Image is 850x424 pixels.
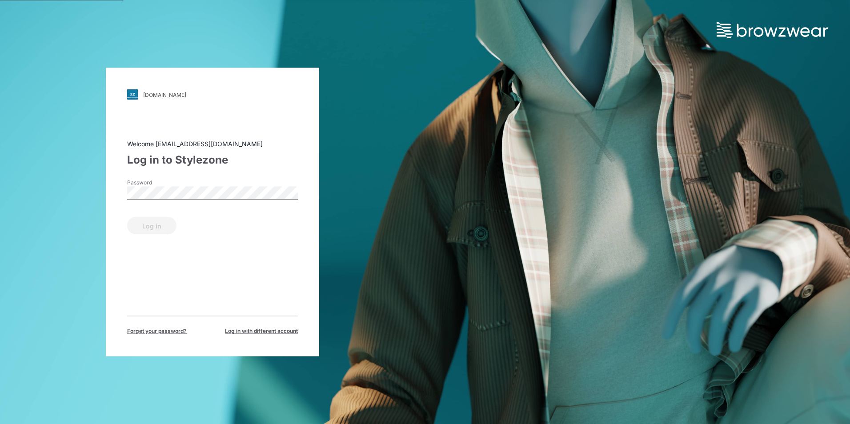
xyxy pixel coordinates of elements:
[127,89,138,100] img: svg+xml;base64,PHN2ZyB3aWR0aD0iMjgiIGhlaWdodD0iMjgiIHZpZXdCb3g9IjAgMCAyOCAyOCIgZmlsbD0ibm9uZSIgeG...
[127,139,298,148] div: Welcome [EMAIL_ADDRESS][DOMAIN_NAME]
[143,91,186,98] div: [DOMAIN_NAME]
[127,327,187,335] span: Forget your password?
[127,152,298,168] div: Log in to Stylezone
[717,22,828,38] img: browzwear-logo.73288ffb.svg
[127,179,189,187] label: Password
[225,327,298,335] span: Log in with different account
[127,89,298,100] a: [DOMAIN_NAME]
